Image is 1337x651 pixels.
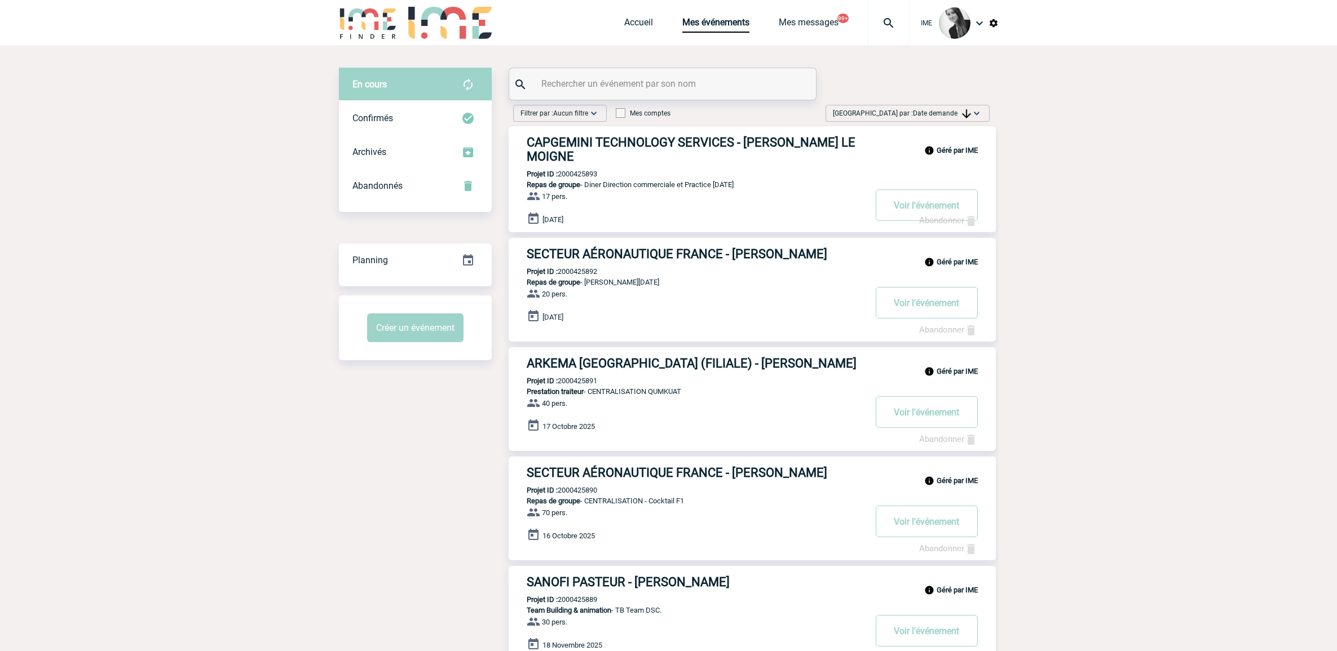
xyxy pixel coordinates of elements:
[542,618,567,626] span: 30 pers.
[837,14,849,23] button: 99+
[527,267,558,276] b: Projet ID :
[509,356,996,370] a: ARKEMA [GEOGRAPHIC_DATA] (FILIALE) - [PERSON_NAME]
[937,146,978,154] b: Géré par IME
[924,476,934,486] img: info_black_24dp.svg
[553,109,588,117] span: Aucun filtre
[924,145,934,156] img: info_black_24dp.svg
[616,109,670,117] label: Mes comptes
[542,399,567,408] span: 40 pers.
[352,147,386,157] span: Archivés
[509,486,597,494] p: 2000425890
[779,17,839,33] a: Mes messages
[527,247,865,261] h3: SECTEUR AÉRONAUTIQUE FRANCE - [PERSON_NAME]
[527,387,584,396] span: Prestation traiteur
[937,476,978,485] b: Géré par IME
[542,313,563,321] span: [DATE]
[509,180,865,189] p: - Diner Direction commerciale et Practice [DATE]
[509,387,865,396] p: - CENTRALISATION QUMKUAT
[509,278,865,286] p: - [PERSON_NAME][DATE]
[527,606,611,614] span: Team Building & animation
[509,606,865,614] p: - TB Team DSC.
[520,108,588,119] span: Filtrer par :
[588,108,599,119] img: baseline_expand_more_white_24dp-b.png
[542,641,602,649] span: 18 Novembre 2025
[876,615,978,646] button: Voir l'événement
[509,267,597,276] p: 2000425892
[542,422,595,431] span: 17 Octobre 2025
[962,109,971,118] img: arrow_downward.png
[937,367,978,375] b: Géré par IME
[339,135,492,169] div: Retrouvez ici tous les événements que vous avez décidé d'archiver
[352,255,388,265] span: Planning
[527,356,865,370] h3: ARKEMA [GEOGRAPHIC_DATA] (FILIALE) - [PERSON_NAME]
[919,543,978,553] a: Abandonner
[542,508,567,517] span: 70 pers.
[527,486,558,494] b: Projet ID :
[352,113,393,123] span: Confirmés
[527,377,558,385] b: Projet ID :
[939,7,970,39] img: 101050-0.jpg
[527,278,580,286] span: Repas de groupe
[924,257,934,267] img: info_black_24dp.svg
[339,7,398,39] img: IME-Finder
[509,575,996,589] a: SANOFI PASTEUR - [PERSON_NAME]
[924,585,934,595] img: info_black_24dp.svg
[527,575,865,589] h3: SANOFI PASTEUR - [PERSON_NAME]
[919,215,978,225] a: Abandonner
[833,108,971,119] span: [GEOGRAPHIC_DATA] par :
[339,68,492,101] div: Retrouvez ici tous vos évènements avant confirmation
[542,290,567,298] span: 20 pers.
[876,506,978,537] button: Voir l'événement
[509,135,996,163] a: CAPGEMINI TECHNOLOGY SERVICES - [PERSON_NAME] LE MOIGNE
[539,76,789,92] input: Rechercher un événement par son nom
[921,19,932,27] span: IME
[924,366,934,377] img: info_black_24dp.svg
[542,215,563,224] span: [DATE]
[682,17,749,33] a: Mes événements
[352,180,403,191] span: Abandonnés
[876,287,978,318] button: Voir l'événement
[367,313,464,342] button: Créer un événement
[542,192,567,201] span: 17 pers.
[339,243,492,276] a: Planning
[509,170,597,178] p: 2000425893
[339,243,492,277] div: Retrouvez ici tous vos événements organisés par date et état d'avancement
[527,497,580,505] span: Repas de groupe
[913,109,971,117] span: Date demande
[542,532,595,540] span: 16 Octobre 2025
[527,170,558,178] b: Projet ID :
[919,434,978,444] a: Abandonner
[509,377,597,385] p: 2000425891
[527,180,580,189] span: Repas de groupe
[509,595,597,604] p: 2000425889
[352,79,387,90] span: En cours
[876,396,978,428] button: Voir l'événement
[624,17,653,33] a: Accueil
[339,169,492,203] div: Retrouvez ici tous vos événements annulés
[527,595,558,604] b: Projet ID :
[509,497,865,505] p: - CENTRALISATION - Cocktail F1
[876,189,978,221] button: Voir l'événement
[937,586,978,594] b: Géré par IME
[971,108,982,119] img: baseline_expand_more_white_24dp-b.png
[919,325,978,335] a: Abandonner
[527,135,865,163] h3: CAPGEMINI TECHNOLOGY SERVICES - [PERSON_NAME] LE MOIGNE
[509,247,996,261] a: SECTEUR AÉRONAUTIQUE FRANCE - [PERSON_NAME]
[937,258,978,266] b: Géré par IME
[509,466,996,480] a: SECTEUR AÉRONAUTIQUE FRANCE - [PERSON_NAME]
[527,466,865,480] h3: SECTEUR AÉRONAUTIQUE FRANCE - [PERSON_NAME]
